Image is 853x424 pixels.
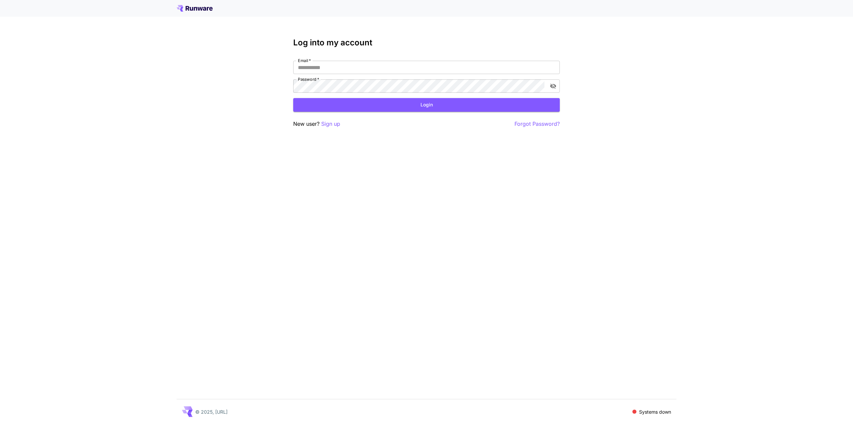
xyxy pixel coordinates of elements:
[514,120,560,128] button: Forgot Password?
[293,38,560,47] h3: Log into my account
[195,408,228,415] p: © 2025, [URL]
[321,120,340,128] button: Sign up
[298,76,319,82] label: Password
[298,58,311,63] label: Email
[639,408,671,415] p: Systems down
[293,120,340,128] p: New user?
[293,98,560,112] button: Login
[547,80,559,92] button: toggle password visibility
